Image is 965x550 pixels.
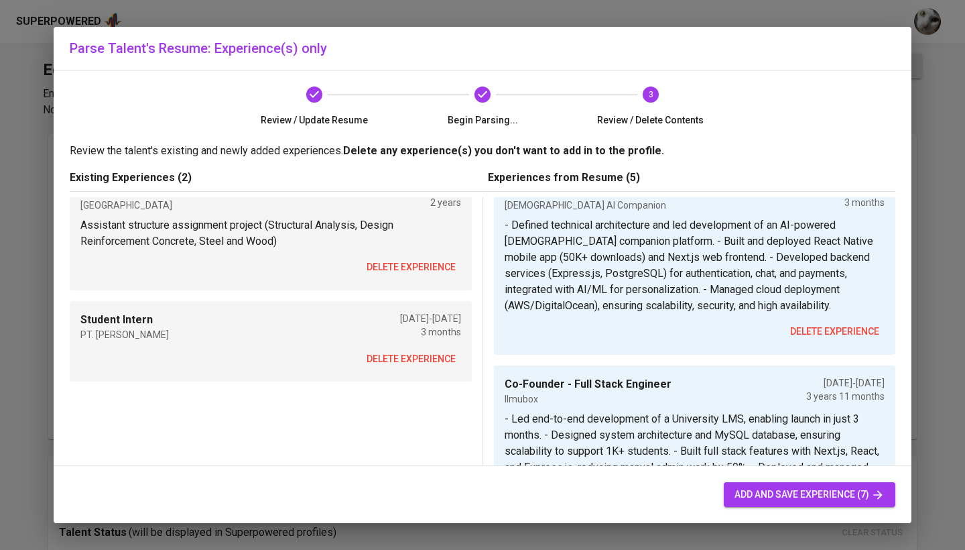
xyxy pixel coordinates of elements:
p: [DEMOGRAPHIC_DATA] AI Companion [505,199,666,212]
b: Delete any experience(s) you don't want to add in to the profile. [343,144,664,157]
p: - Defined technical architecture and led development of an AI-powered [DEMOGRAPHIC_DATA] companio... [505,217,885,314]
button: delete experience [361,255,461,280]
p: [DATE] - [DATE] [806,376,885,390]
p: 2 years [400,196,461,209]
p: Co-Founder - Full Stack Engineer [505,376,671,392]
p: Ilmubox [505,392,671,406]
p: 3 months [400,325,461,339]
p: Assistant structure assignment project (Structural Analysis, Design Reinforcement Concrete, Steel... [80,217,461,250]
button: add and save experience (7) [724,482,895,507]
p: 3 years 11 months [806,390,885,403]
p: PT. [PERSON_NAME] [80,328,169,341]
h6: Parse Talent's Resume: Experience(s) only [70,38,895,59]
span: delete experience [367,351,456,368]
button: delete experience [361,347,461,372]
p: Review the talent's existing and newly added experiences. [70,143,895,159]
button: delete experience [785,319,885,344]
p: 3 months [819,196,885,209]
span: delete experience [790,323,879,340]
span: delete experience [367,259,456,276]
p: - Led end-to-end development of a University LMS, enabling launch in just 3 months. - Designed sy... [505,411,885,524]
span: Begin Parsing... [404,113,562,127]
p: [GEOGRAPHIC_DATA] [80,199,176,212]
span: Review / Delete Contents [572,113,729,127]
p: [DATE] - [DATE] [400,312,461,325]
span: add and save experience (7) [734,486,885,503]
p: Student Intern [80,312,169,328]
p: Existing Experiences (2) [70,170,477,186]
p: Experiences from Resume (5) [488,170,895,186]
span: Review / Update Resume [236,113,393,127]
text: 3 [648,90,653,99]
